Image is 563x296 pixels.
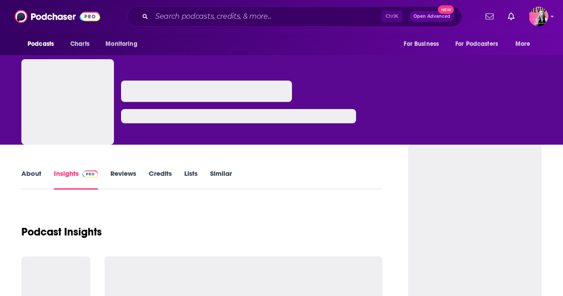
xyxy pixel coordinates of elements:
[105,38,137,50] span: Monitoring
[82,170,98,178] img: Podchaser Pro
[381,11,402,22] span: Ctrl K
[110,169,136,190] a: Reviews
[149,169,172,190] a: Credits
[54,169,98,190] a: InsightsPodchaser Pro
[21,169,41,190] a: About
[397,36,450,53] button: open menu
[438,5,454,14] span: New
[184,169,198,190] a: Lists
[152,9,381,24] input: Search podcasts, credits, & more...
[450,36,511,53] button: open menu
[529,7,548,26] img: User Profile
[210,169,232,190] a: Similar
[70,38,89,50] span: Charts
[515,38,531,50] span: More
[404,38,439,50] span: For Business
[482,9,497,24] a: Show notifications dropdown
[413,14,450,19] span: Open Advanced
[504,9,518,24] a: Show notifications dropdown
[99,36,149,53] button: open menu
[15,8,100,25] img: Podchaser - Follow, Share and Rate Podcasts
[21,225,102,239] h1: Podcast Insights
[529,7,548,26] button: Show profile menu
[21,36,65,53] button: open menu
[509,36,542,53] button: open menu
[455,38,498,50] span: For Podcasters
[65,36,95,53] a: Charts
[529,7,548,26] span: Logged in as jannajohnson
[28,38,54,50] span: Podcasts
[409,11,454,22] button: Open AdvancedNew
[127,6,462,27] div: Search podcasts, credits, & more...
